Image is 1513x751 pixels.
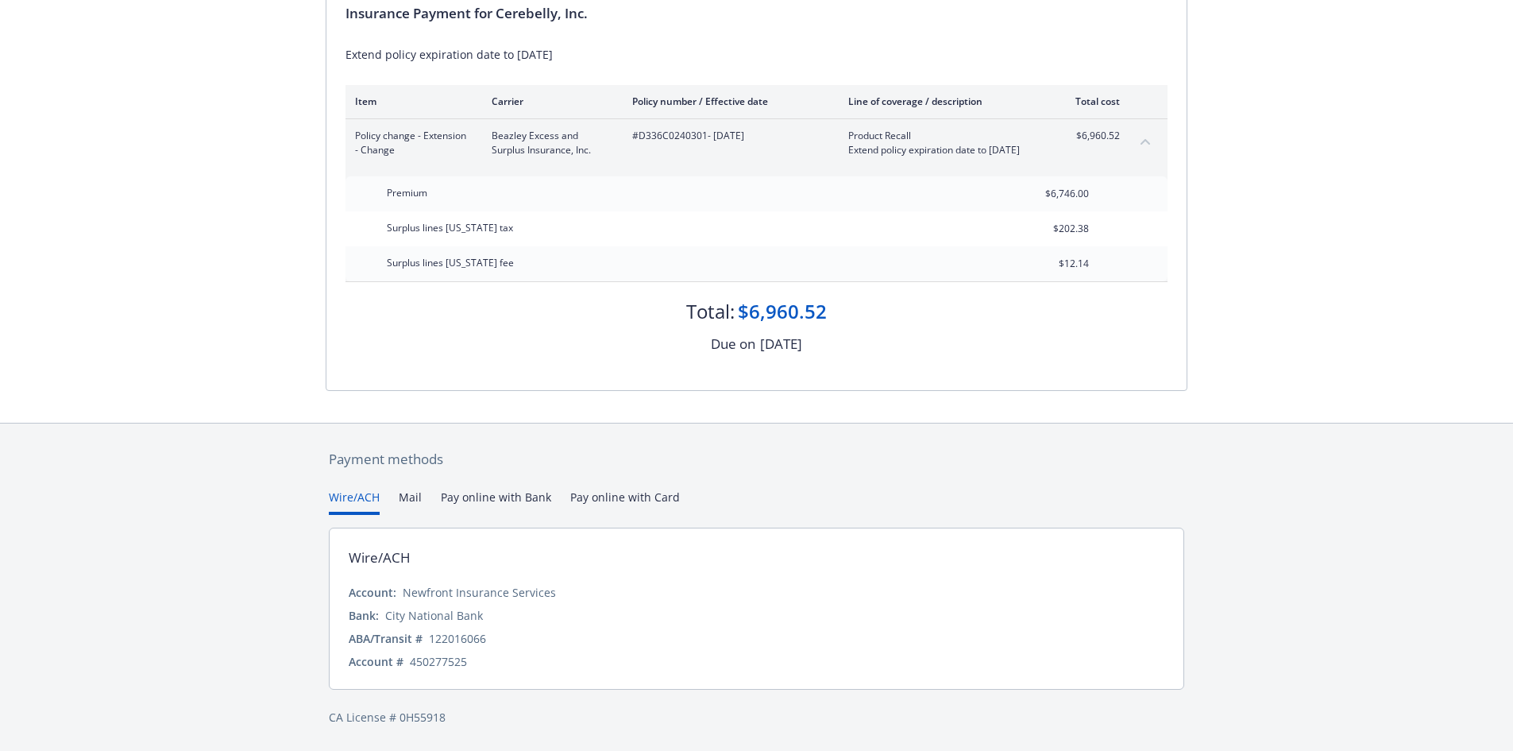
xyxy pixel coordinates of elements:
[995,182,1098,206] input: 0.00
[686,298,735,325] div: Total:
[387,256,514,269] span: Surplus lines [US_STATE] fee
[355,95,466,108] div: Item
[848,129,1035,143] span: Product Recall
[345,3,1168,24] div: Insurance Payment for Cerebelly, Inc.
[738,298,827,325] div: $6,960.52
[387,186,427,199] span: Premium
[349,548,411,568] div: Wire/ACH
[995,252,1098,276] input: 0.00
[349,630,423,647] div: ABA/Transit #
[1060,95,1120,108] div: Total cost
[399,489,422,515] button: Mail
[355,129,466,157] span: Policy change - Extension - Change
[848,143,1035,157] span: Extend policy expiration date to [DATE]
[329,489,380,515] button: Wire/ACH
[1060,129,1120,143] span: $6,960.52
[570,489,680,515] button: Pay online with Card
[492,129,607,157] span: Beazley Excess and Surplus Insurance, Inc.
[410,653,467,670] div: 450277525
[711,334,755,354] div: Due on
[760,334,802,354] div: [DATE]
[429,630,486,647] div: 122016066
[1133,129,1158,154] button: collapse content
[349,653,403,670] div: Account #
[632,95,823,108] div: Policy number / Effective date
[492,95,607,108] div: Carrier
[345,119,1168,167] div: Policy change - Extension - ChangeBeazley Excess and Surplus Insurance, Inc.#D336C0240301- [DATE]...
[441,489,551,515] button: Pay online with Bank
[385,607,483,624] div: City National Bank
[349,584,396,601] div: Account:
[349,607,379,624] div: Bank:
[329,449,1184,470] div: Payment methods
[632,129,823,143] span: #D336C0240301 - [DATE]
[387,221,513,234] span: Surplus lines [US_STATE] tax
[848,95,1035,108] div: Line of coverage / description
[403,584,556,601] div: Newfront Insurance Services
[995,217,1098,241] input: 0.00
[848,129,1035,157] span: Product RecallExtend policy expiration date to [DATE]
[345,46,1168,63] div: Extend policy expiration date to [DATE]
[329,709,1184,726] div: CA License # 0H55918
